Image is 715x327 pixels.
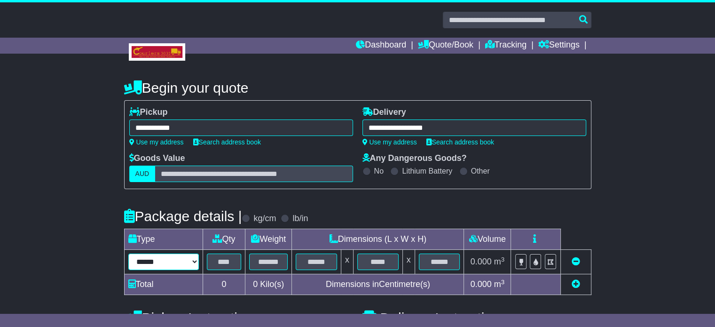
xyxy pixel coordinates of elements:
[193,138,261,146] a: Search address book
[501,279,505,286] sup: 3
[124,208,242,224] h4: Package details |
[129,107,168,118] label: Pickup
[374,167,384,175] label: No
[292,214,308,224] label: lb/in
[124,80,591,96] h4: Begin your quote
[538,38,580,54] a: Settings
[572,279,580,289] a: Add new item
[203,229,245,250] td: Qty
[341,250,353,274] td: x
[464,229,511,250] td: Volume
[124,229,203,250] td: Type
[485,38,526,54] a: Tracking
[362,138,417,146] a: Use my address
[292,274,464,295] td: Dimensions in Centimetre(s)
[471,257,492,266] span: 0.000
[402,250,415,274] td: x
[129,166,156,182] label: AUD
[253,279,258,289] span: 0
[362,310,591,326] h4: Delivery Instructions
[129,153,185,164] label: Goods Value
[426,138,494,146] a: Search address book
[203,274,245,295] td: 0
[124,274,203,295] td: Total
[245,229,292,250] td: Weight
[362,107,406,118] label: Delivery
[471,279,492,289] span: 0.000
[129,138,184,146] a: Use my address
[253,214,276,224] label: kg/cm
[494,257,505,266] span: m
[124,310,353,326] h4: Pickup Instructions
[362,153,467,164] label: Any Dangerous Goods?
[245,274,292,295] td: Kilo(s)
[471,167,490,175] label: Other
[356,38,406,54] a: Dashboard
[494,279,505,289] span: m
[501,256,505,263] sup: 3
[292,229,464,250] td: Dimensions (L x W x H)
[402,167,452,175] label: Lithium Battery
[572,257,580,266] a: Remove this item
[418,38,473,54] a: Quote/Book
